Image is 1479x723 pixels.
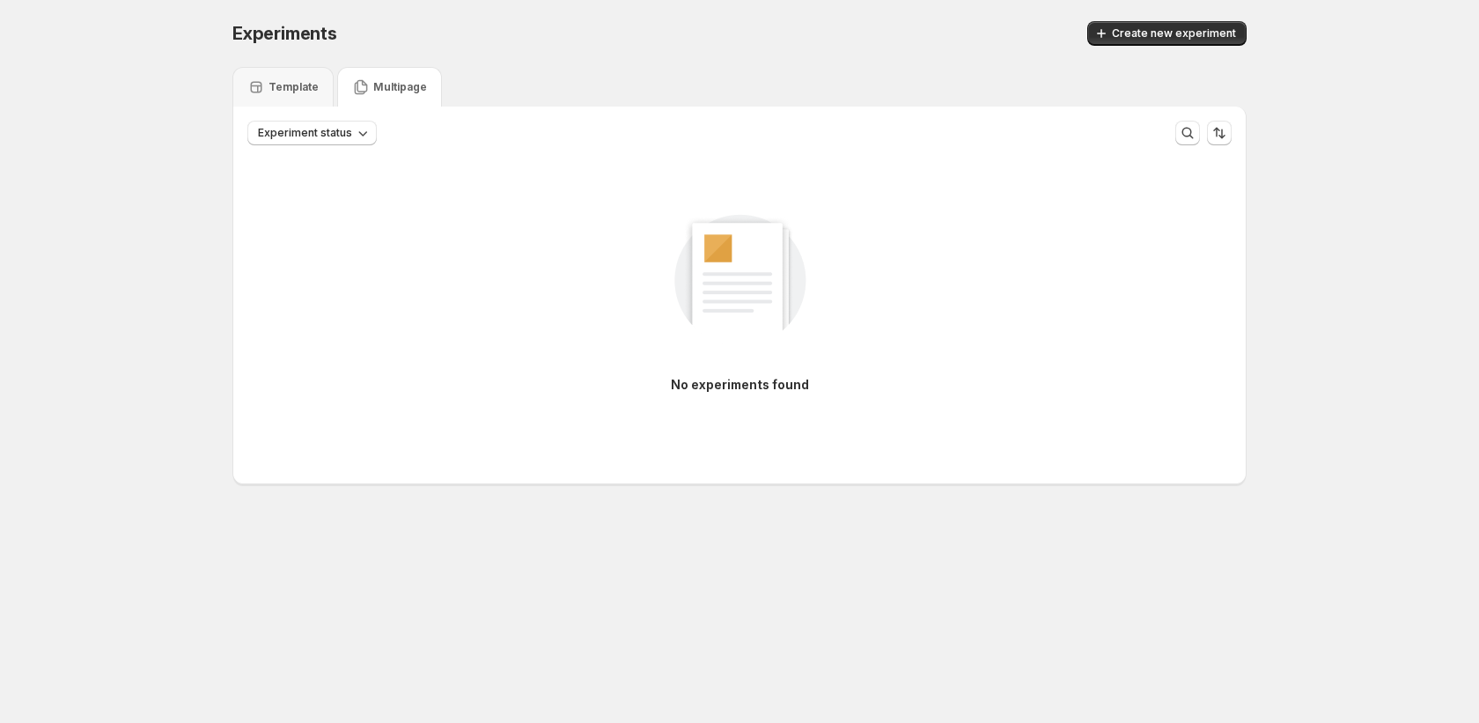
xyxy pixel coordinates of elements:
[232,23,337,44] span: Experiments
[1112,26,1236,41] span: Create new experiment
[1087,21,1247,46] button: Create new experiment
[247,121,377,145] button: Experiment status
[1207,121,1232,145] button: Sort the results
[269,80,319,94] p: Template
[373,80,427,94] p: Multipage
[258,126,352,140] span: Experiment status
[671,376,809,394] p: No experiments found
